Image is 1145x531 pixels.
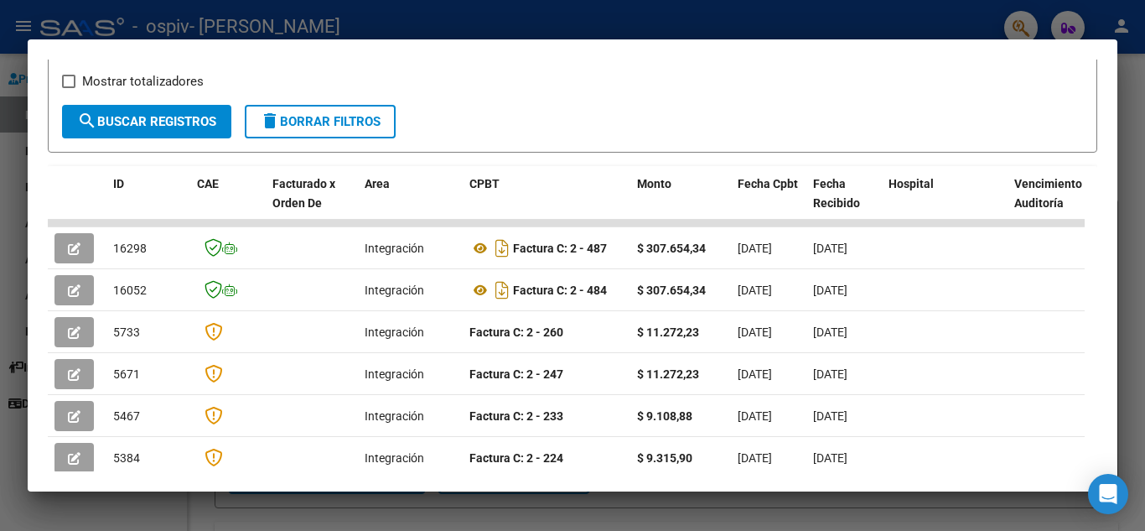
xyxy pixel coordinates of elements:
span: Borrar Filtros [260,114,381,129]
span: Hospital [889,177,934,190]
strong: $ 11.272,23 [637,325,699,339]
i: Descargar documento [491,235,513,262]
span: 5467 [113,409,140,423]
span: Fecha Recibido [813,177,860,210]
span: Integración [365,284,424,297]
span: [DATE] [813,242,847,255]
button: Borrar Filtros [245,105,396,138]
span: [DATE] [813,325,847,339]
span: [DATE] [813,451,847,465]
span: Integración [365,409,424,423]
span: Vencimiento Auditoría [1014,177,1082,210]
span: [DATE] [738,451,772,465]
span: Facturado x Orden De [272,177,335,210]
span: CPBT [469,177,500,190]
div: Open Intercom Messenger [1088,474,1128,514]
span: Area [365,177,390,190]
span: [DATE] [813,367,847,381]
strong: $ 307.654,34 [637,242,706,255]
span: Buscar Registros [77,114,216,129]
button: Buscar Registros [62,105,231,138]
datatable-header-cell: CPBT [463,166,630,240]
span: 5733 [113,325,140,339]
i: Descargar documento [491,277,513,304]
datatable-header-cell: CAE [190,166,266,240]
span: ID [113,177,124,190]
mat-icon: delete [260,111,280,131]
strong: $ 9.108,88 [637,409,692,423]
datatable-header-cell: Area [358,166,463,240]
span: [DATE] [738,409,772,423]
strong: Factura C: 2 - 484 [513,284,607,297]
datatable-header-cell: Fecha Cpbt [731,166,806,240]
strong: $ 307.654,34 [637,284,706,297]
span: Integración [365,367,424,381]
span: Integración [365,451,424,465]
datatable-header-cell: Hospital [882,166,1008,240]
strong: $ 11.272,23 [637,367,699,381]
datatable-header-cell: Fecha Recibido [806,166,882,240]
span: [DATE] [738,325,772,339]
strong: Factura C: 2 - 233 [469,409,563,423]
span: 5671 [113,367,140,381]
strong: Factura C: 2 - 487 [513,242,607,255]
span: 16052 [113,284,147,297]
datatable-header-cell: Facturado x Orden De [266,166,358,240]
mat-icon: search [77,111,97,131]
span: Integración [365,325,424,339]
span: Monto [637,177,671,190]
span: [DATE] [738,367,772,381]
span: [DATE] [738,284,772,297]
span: [DATE] [813,284,847,297]
span: 5384 [113,451,140,465]
strong: Factura C: 2 - 260 [469,325,563,339]
datatable-header-cell: Vencimiento Auditoría [1008,166,1083,240]
datatable-header-cell: ID [106,166,190,240]
span: [DATE] [738,242,772,255]
span: [DATE] [813,409,847,423]
strong: $ 9.315,90 [637,451,692,465]
span: 16298 [113,242,147,255]
span: Fecha Cpbt [738,177,798,190]
datatable-header-cell: Monto [630,166,731,240]
strong: Factura C: 2 - 224 [469,451,563,465]
span: Integración [365,242,424,255]
strong: Factura C: 2 - 247 [469,367,563,381]
span: Mostrar totalizadores [82,71,204,91]
span: CAE [197,177,219,190]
